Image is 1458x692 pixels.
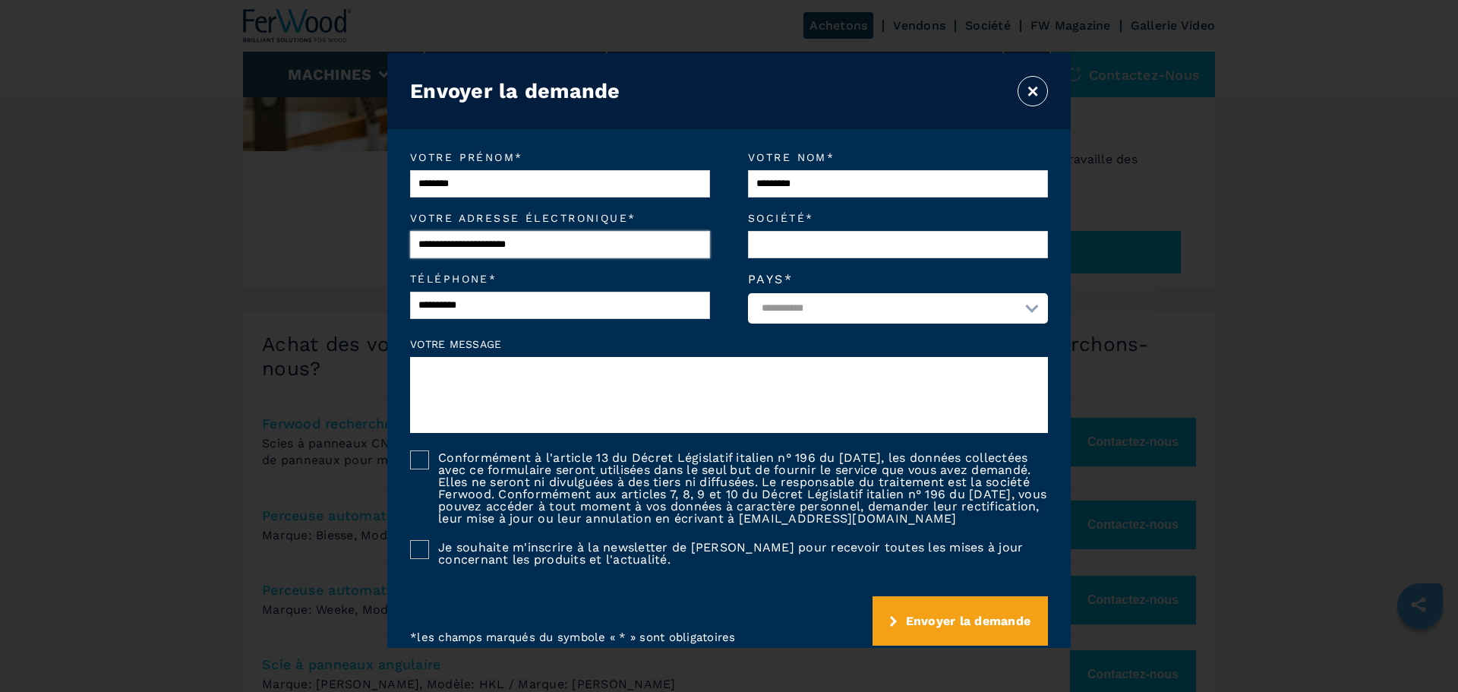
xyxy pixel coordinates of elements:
input: Téléphone* [410,292,710,319]
input: Votre adresse électronique* [410,231,710,258]
em: Votre prénom [410,152,710,163]
input: Votre prénom* [410,170,710,197]
em: Société [748,213,1048,223]
label: Pays [748,273,1048,286]
span: Envoyer la demande [906,614,1031,628]
em: Téléphone [410,273,710,284]
label: Votre Message [410,339,1048,349]
button: submit-button [873,596,1049,646]
h3: Envoyer la demande [410,79,620,103]
label: Je souhaite m'inscrire à la newsletter de [PERSON_NAME] pour recevoir toutes les mises à jour con... [429,540,1048,566]
em: Votre adresse électronique [410,213,710,223]
em: Votre nom [748,152,1048,163]
button: × [1018,76,1048,106]
p: * les champs marqués du symbole « * » sont obligatoires [410,630,736,646]
label: Conformément à l'article 13 du Décret Législatif italien n° 196 du [DATE], les données collectées... [429,450,1048,525]
input: Votre nom* [748,170,1048,197]
input: Société* [748,231,1048,258]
